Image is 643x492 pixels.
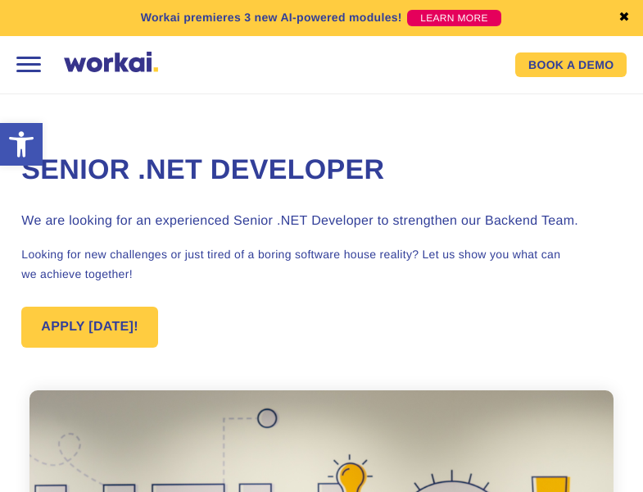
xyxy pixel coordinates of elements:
[407,10,501,26] a: LEARN MORE
[21,212,621,231] h3: We are looking for an experienced Senior .NET Developer to strengthen our Backend Team.
[515,52,627,77] a: BOOK A DEMO
[618,11,630,25] a: ✖
[141,9,402,26] p: Workai premieres 3 new AI-powered modules!
[21,152,621,189] h1: Senior .NET Developer
[21,244,621,284] p: Looking for new challenges or just tired of a boring software house reality? Let us show you what...
[21,307,158,348] a: APPLY [DATE]!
